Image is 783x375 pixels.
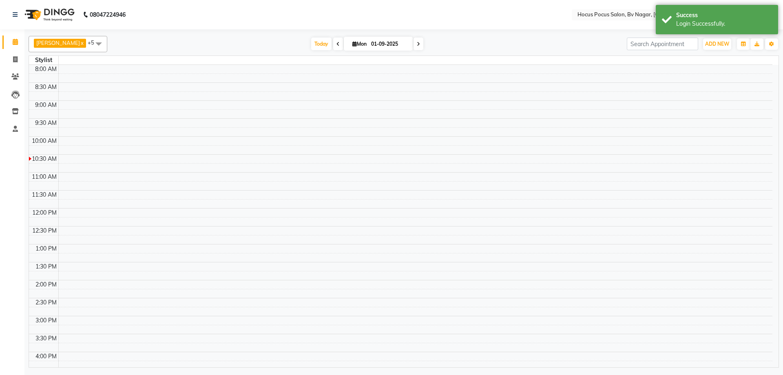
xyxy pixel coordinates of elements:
span: Today [311,38,332,50]
div: Success [676,11,772,20]
div: 2:00 PM [34,280,58,289]
div: 10:00 AM [30,137,58,145]
span: [PERSON_NAME] [36,40,80,46]
input: Search Appointment [627,38,698,50]
div: 8:00 AM [33,65,58,73]
div: 9:00 AM [33,101,58,109]
div: 8:30 AM [33,83,58,91]
a: x [80,40,84,46]
div: 3:30 PM [34,334,58,343]
div: Stylist [29,56,58,64]
div: 1:00 PM [34,244,58,253]
div: 11:30 AM [30,191,58,199]
span: +5 [88,39,100,46]
div: 12:30 PM [31,226,58,235]
div: 3:00 PM [34,316,58,325]
div: 4:00 PM [34,352,58,361]
div: Login Successfully. [676,20,772,28]
div: 2:30 PM [34,298,58,307]
img: logo [21,3,77,26]
div: 12:00 PM [31,209,58,217]
b: 08047224946 [90,3,126,26]
div: 9:30 AM [33,119,58,127]
button: ADD NEW [703,38,731,50]
div: 10:30 AM [30,155,58,163]
input: 2025-09-01 [369,38,409,50]
div: 11:00 AM [30,173,58,181]
div: 1:30 PM [34,262,58,271]
span: ADD NEW [705,41,729,47]
span: Mon [350,41,369,47]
